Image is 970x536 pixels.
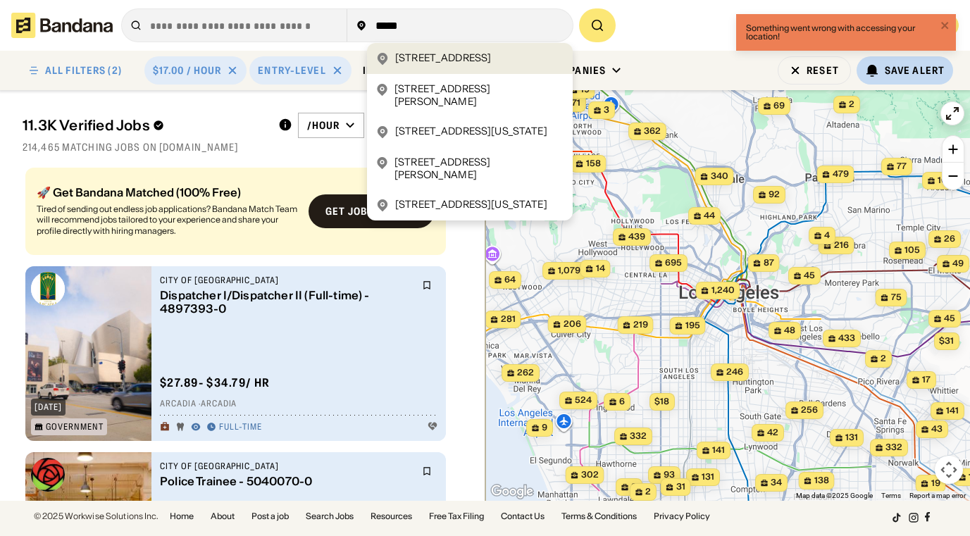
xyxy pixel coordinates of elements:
span: 2 [849,99,854,111]
a: Resources [371,512,412,521]
div: [STREET_ADDRESS] [395,51,491,66]
div: Police Trainee - 5040070-0 [160,475,414,488]
div: Companies [547,64,606,77]
a: Terms (opens in new tab) [881,492,901,499]
span: 332 [630,430,647,442]
span: 141 [946,405,959,417]
span: 104 [938,175,953,187]
span: 77 [897,161,907,173]
span: 216 [833,239,848,251]
span: 281 [500,313,515,325]
span: 524 [575,394,592,406]
span: 49 [952,258,964,270]
span: 2 [881,353,886,365]
span: 26 [944,233,955,245]
a: Home [170,512,194,521]
a: Post a job [251,512,289,521]
span: $31 [939,335,954,346]
span: 158 [585,158,600,170]
span: 14 [595,263,604,275]
div: Government [46,423,104,431]
a: Privacy Policy [654,512,710,521]
div: Something went wrong with accessing your location! [746,24,936,41]
span: 92 [769,189,780,201]
span: 3 [604,104,609,116]
span: 262 [517,367,534,379]
span: 44 [704,210,715,222]
span: 271 [566,97,580,109]
img: Google [489,482,535,501]
span: 131 [845,432,858,444]
div: Reset [807,66,839,75]
span: 87 [763,257,773,269]
span: 6 [619,396,625,408]
img: Bandana logotype [11,13,113,38]
span: 42 [767,427,778,439]
a: Contact Us [501,512,545,521]
div: Full-time [219,422,262,433]
a: About [211,512,235,521]
button: close [940,20,950,33]
div: 214,465 matching jobs on [DOMAIN_NAME] [23,141,463,154]
button: Map camera controls [935,456,963,484]
span: 19 [931,478,940,490]
span: 105 [904,244,920,256]
div: Get job matches [325,206,418,216]
span: 433 [838,332,855,344]
span: 302 [580,469,598,481]
span: 9 [542,422,547,434]
span: 69 [773,100,785,112]
span: 131 [702,471,714,483]
span: 1,079 [558,265,580,277]
span: 256 [801,404,818,416]
span: 45 [944,313,955,325]
span: 362 [644,125,661,137]
span: 340 [710,170,728,182]
span: 75 [890,292,901,304]
div: [STREET_ADDRESS][US_STATE] [395,125,547,139]
span: 141 [712,444,725,456]
div: Industries [363,64,423,77]
span: Map data ©2025 Google [796,492,873,499]
span: 138 [814,475,828,487]
a: Terms & Conditions [561,512,637,521]
span: 206 [563,318,580,330]
span: 2 [645,486,651,498]
div: Dispatcher I/Dispatcher II (Full-time) - 4897393-0 [160,289,414,316]
span: 219 [633,319,647,331]
a: Free Tax Filing [429,512,484,521]
span: 34 [771,477,782,489]
span: 45 [804,270,815,282]
span: 17 [922,374,931,386]
div: [STREET_ADDRESS][US_STATE] [395,198,547,212]
div: $17.00 / hour [153,64,222,77]
span: 48 [784,325,795,337]
a: Report a map error [909,492,966,499]
span: 4 [824,230,830,242]
span: 64 [504,274,516,286]
div: /hour [307,119,340,132]
div: grid [23,162,463,501]
div: $ 27.89 - $34.79 / hr [160,375,270,390]
span: 1,240 [711,285,734,297]
div: [DATE] [35,403,62,411]
a: Search Jobs [306,512,354,521]
span: 695 [665,257,682,269]
div: Save Alert [885,64,945,77]
span: 439 [628,231,645,243]
div: Tired of sending out endless job applications? Bandana Match Team will recommend jobs tailored to... [37,204,297,237]
span: 93 [664,469,675,481]
span: 43 [931,423,943,435]
div: 11.3K Verified Jobs [23,117,267,134]
div: 🚀 Get Bandana Matched (100% Free) [37,187,297,198]
div: © 2025 Workwise Solutions Inc. [34,512,158,521]
img: City of Arcadia logo [31,272,65,306]
div: [STREET_ADDRESS][PERSON_NAME] [394,82,564,108]
div: ALL FILTERS (2) [45,66,122,75]
span: 332 [885,442,902,454]
span: 195 [685,320,699,332]
span: 246 [726,366,743,378]
span: $18 [654,396,669,406]
span: 31 [676,481,685,493]
div: City of [GEOGRAPHIC_DATA] [160,275,414,286]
